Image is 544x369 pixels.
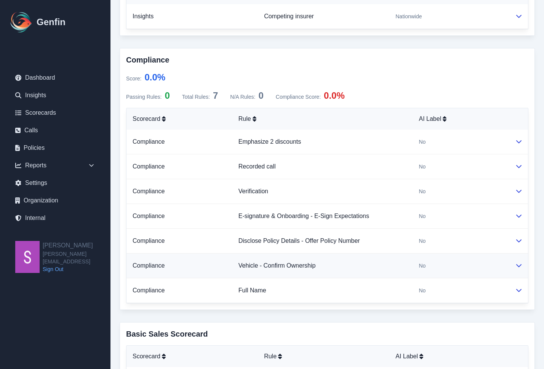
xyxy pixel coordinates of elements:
span: No [419,163,426,170]
a: Compliance [133,188,165,194]
span: [PERSON_NAME][EMAIL_ADDRESS] [43,250,110,265]
div: Reports [9,158,101,173]
div: Scorecard [133,114,226,124]
a: Compliance [133,213,165,219]
div: Rule [238,114,407,124]
a: Compliance [133,237,165,244]
img: Shane Wey [15,241,40,273]
a: Internal [9,210,101,226]
a: Compliance [133,262,165,269]
span: 0.0% [324,90,345,101]
span: Score : [126,75,141,82]
div: AI Label [395,352,503,361]
span: Compliance Score : [276,94,321,100]
a: Compliance [133,138,165,145]
h1: Genfin [37,16,66,28]
h3: Basic Sales Scorecard [126,329,528,339]
span: 7 [213,90,218,101]
span: Nationwide [395,13,422,20]
span: No [419,237,426,245]
div: AI Label [419,114,503,124]
span: No [419,188,426,195]
a: Insights [133,13,154,19]
div: Rule [264,352,383,361]
span: Total Rules: [182,94,210,100]
a: Insights [9,88,101,103]
div: Scorecard [133,352,252,361]
h2: [PERSON_NAME] [43,241,110,250]
a: Sign Out [43,265,110,273]
a: Scorecards [9,105,101,120]
a: Verification [238,188,268,194]
a: Disclose Policy Details - Offer Policy Number [238,237,360,244]
a: Compliance [133,163,165,170]
a: Compliance [133,287,165,294]
span: No [419,287,426,294]
span: No [419,212,426,220]
a: Dashboard [9,70,101,85]
a: E-signature & Onboarding - E-Sign Expectations [238,213,369,219]
h3: Compliance [126,55,528,65]
span: 0 [165,90,170,101]
span: N/A Rules: [230,94,255,100]
a: Vehicle - Confirm Ownership [238,262,316,269]
span: 0.0 % [144,72,165,82]
a: Competing insurer [264,13,314,19]
a: Settings [9,175,101,191]
span: 0 [258,90,263,101]
a: Calls [9,123,101,138]
span: No [419,262,426,270]
a: Emphasize 2 discounts [238,138,301,145]
span: No [419,138,426,146]
img: Logo [9,10,34,34]
a: Policies [9,140,101,156]
a: Full Name [238,287,266,294]
a: Recorded call [238,163,276,170]
a: Organization [9,193,101,208]
span: Passing Rules: [126,94,162,100]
